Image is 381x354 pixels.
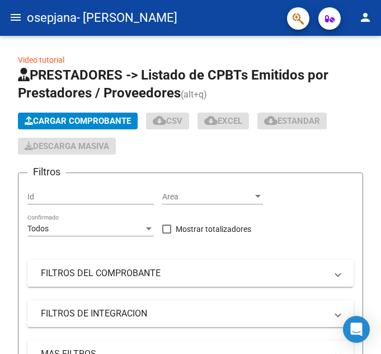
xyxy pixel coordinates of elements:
mat-panel-title: FILTROS DEL COMPROBANTE [41,267,327,280]
button: Cargar Comprobante [18,113,138,129]
button: Estandar [257,113,327,129]
mat-icon: cloud_download [153,114,166,127]
button: Descarga Masiva [18,138,116,155]
mat-icon: cloud_download [264,114,277,127]
span: Mostrar totalizadores [176,222,251,236]
span: Estandar [264,116,320,126]
mat-icon: cloud_download [204,114,218,127]
mat-icon: person [359,11,372,24]
h3: Filtros [27,164,66,180]
mat-panel-title: FILTROS DE INTEGRACION [41,308,327,320]
button: CSV [146,113,189,129]
span: Todos [27,224,49,233]
span: Cargar Comprobante [25,116,131,126]
span: osepjana [27,6,77,30]
span: Area [162,192,253,202]
mat-expansion-panel-header: FILTROS DE INTEGRACION [27,300,354,327]
span: (alt+q) [181,89,207,100]
span: - [PERSON_NAME] [77,6,177,30]
span: Descarga Masiva [25,141,109,151]
button: EXCEL [197,113,249,129]
div: Open Intercom Messenger [343,316,370,343]
mat-expansion-panel-header: FILTROS DEL COMPROBANTE [27,260,354,287]
a: Video tutorial [18,55,64,64]
span: EXCEL [204,116,242,126]
span: CSV [153,116,182,126]
app-download-masive: Descarga masiva de comprobantes (adjuntos) [18,138,116,155]
span: PRESTADORES -> Listado de CPBTs Emitidos por Prestadores / Proveedores [18,67,328,101]
mat-icon: menu [9,11,22,24]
